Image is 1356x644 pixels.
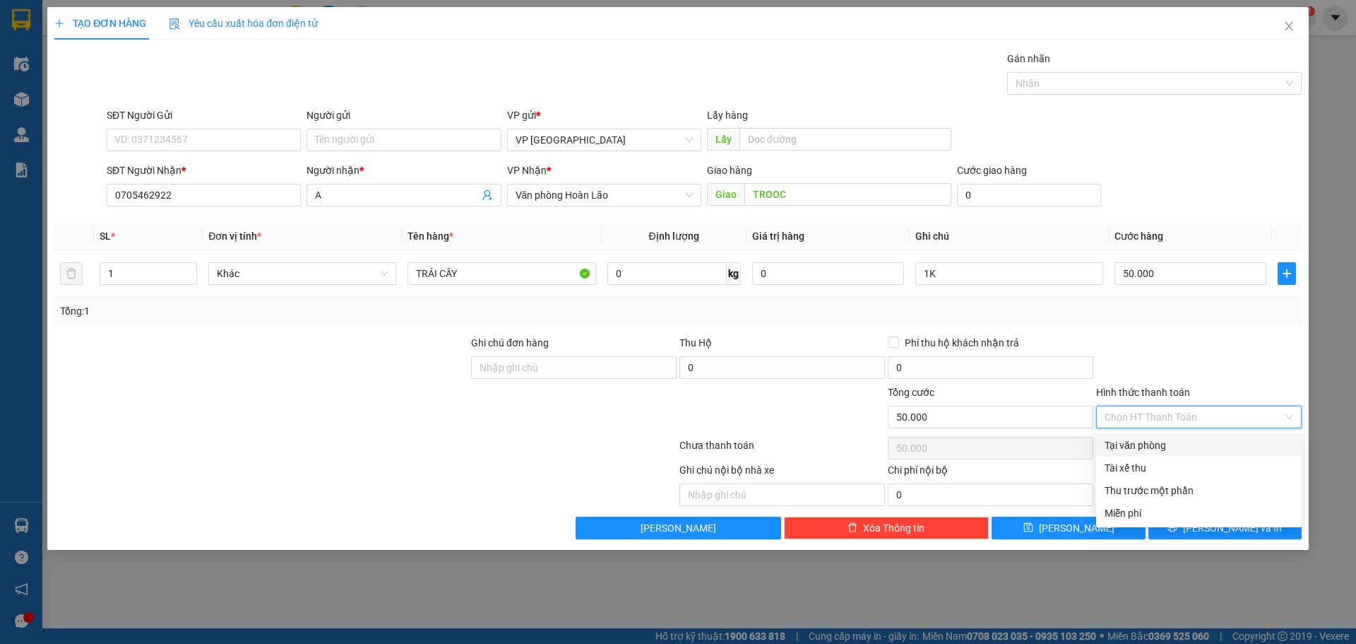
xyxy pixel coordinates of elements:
[1105,483,1293,498] div: Thu trước một phần
[707,128,739,151] span: Lấy
[100,230,111,242] span: SL
[208,230,261,242] span: Đơn vị tính
[752,262,904,285] input: 0
[784,517,989,539] button: deleteXóa Thông tin
[1114,230,1163,242] span: Cước hàng
[516,129,693,151] span: VP Mỹ Đình
[957,165,1027,176] label: Cước giao hàng
[217,263,388,284] span: Khác
[707,110,748,121] span: Lấy hàng
[1148,517,1302,539] button: printer[PERSON_NAME] và In
[847,522,857,534] span: delete
[307,107,501,123] div: Người gửi
[915,262,1103,285] input: Ghi Chú
[707,183,744,206] span: Giao
[679,462,885,484] div: Ghi chú nội bộ nhà xe
[752,230,804,242] span: Giá trị hàng
[888,462,1093,484] div: Chi phí nội bộ
[507,165,547,176] span: VP Nhận
[910,223,1109,250] th: Ghi chú
[1039,520,1114,536] span: [PERSON_NAME]
[60,303,523,319] div: Tổng: 1
[739,128,951,151] input: Dọc đường
[471,356,677,379] input: Ghi chú đơn hàng
[107,107,301,123] div: SĐT Người Gửi
[516,185,693,206] span: Văn phòng Hoàn Lão
[1105,438,1293,453] div: Tại văn phòng
[107,163,301,178] div: SĐT Người Nhận
[169,18,180,30] img: icon
[408,230,453,242] span: Tên hàng
[1183,520,1282,536] span: [PERSON_NAME] và In
[863,520,924,536] span: Xóa Thông tin
[1283,21,1295,32] span: close
[169,18,318,29] span: Yêu cầu xuất hóa đơn điện tử
[1278,268,1295,279] span: plus
[641,520,716,536] span: [PERSON_NAME]
[744,183,951,206] input: Dọc đường
[54,18,64,28] span: plus
[1105,505,1293,521] div: Miễn phí
[307,163,501,178] div: Người nhận
[992,517,1145,539] button: save[PERSON_NAME]
[899,335,1025,351] span: Phí thu hộ khách nhận trả
[408,262,595,285] input: VD: Bàn, Ghế
[1167,522,1177,534] span: printer
[482,189,493,201] span: user-add
[471,337,549,349] label: Ghi chú đơn hàng
[1269,7,1309,47] button: Close
[1105,460,1293,476] div: Tài xế thu
[727,262,741,285] span: kg
[1096,387,1190,398] label: Hình thức thanh toán
[888,387,934,398] span: Tổng cước
[678,438,886,462] div: Chưa thanh toán
[679,484,885,506] input: Nhập ghi chú
[1278,262,1296,285] button: plus
[54,18,146,29] span: TẠO ĐƠN HÀNG
[507,107,701,123] div: VP gửi
[649,230,699,242] span: Định lượng
[1023,522,1033,534] span: save
[576,517,781,539] button: [PERSON_NAME]
[957,184,1101,206] input: Cước giao hàng
[60,262,83,285] button: delete
[1007,53,1050,64] label: Gán nhãn
[679,337,712,349] span: Thu Hộ
[707,165,752,176] span: Giao hàng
